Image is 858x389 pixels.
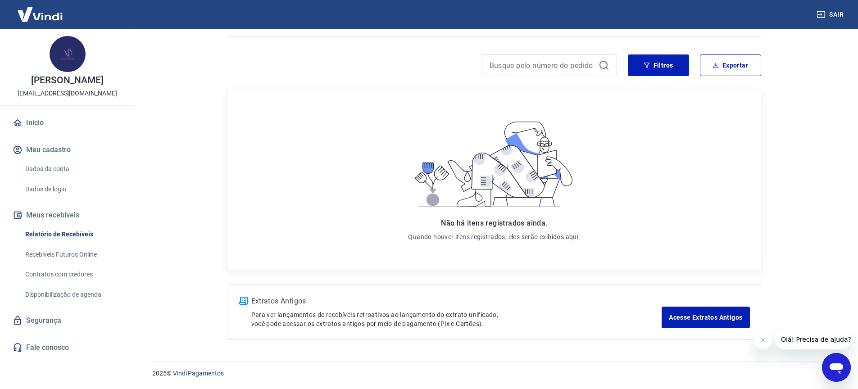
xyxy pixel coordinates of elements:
[441,219,547,227] span: Não há itens registrados ainda.
[22,285,124,304] a: Disponibilização de agenda
[18,89,117,98] p: [EMAIL_ADDRESS][DOMAIN_NAME]
[11,205,124,225] button: Meus recebíveis
[239,297,248,305] img: ícone
[11,140,124,160] button: Meu cadastro
[628,54,689,76] button: Filtros
[11,0,69,28] img: Vindi
[173,370,224,377] a: Vindi Pagamentos
[251,296,662,307] p: Extratos Antigos
[50,36,86,72] img: 1059b864-9ecf-4ae1-8587-8b04560cbbcf.jpeg
[700,54,761,76] button: Exportar
[22,180,124,199] a: Dados de login
[11,338,124,357] a: Fale conosco
[22,245,124,264] a: Recebíveis Futuros Online
[22,160,124,178] a: Dados da conta
[31,76,103,85] p: [PERSON_NAME]
[152,369,836,378] p: 2025 ©
[22,265,124,284] a: Contratos com credores
[11,113,124,133] a: Início
[815,6,847,23] button: Sair
[251,310,662,328] p: Para ver lançamentos de recebíveis retroativos ao lançamento do extrato unificado, você pode aces...
[776,330,851,349] iframe: Message from company
[11,311,124,330] a: Segurança
[822,353,851,382] iframe: Button to launch messaging window
[408,232,580,241] p: Quando houver itens registrados, eles serão exibidos aqui.
[754,331,772,349] iframe: Close message
[662,307,749,328] a: Acesse Extratos Antigos
[490,59,595,72] input: Busque pelo número do pedido
[22,225,124,244] a: Relatório de Recebíveis
[5,6,76,14] span: Olá! Precisa de ajuda?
